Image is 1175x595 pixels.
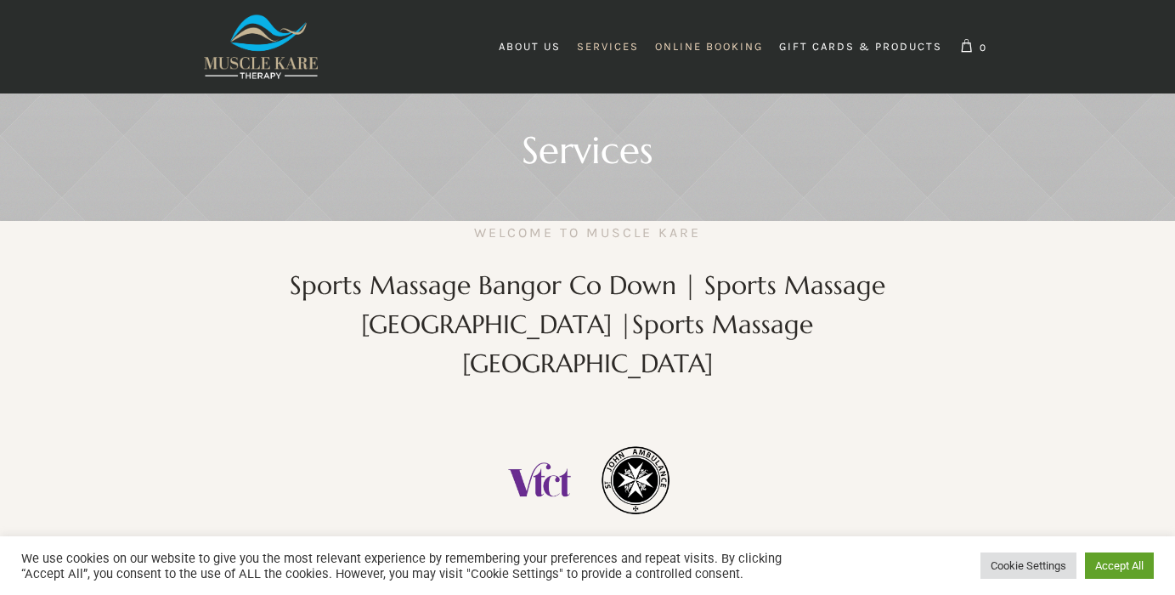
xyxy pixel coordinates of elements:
[522,136,653,165] h2: Services
[474,221,701,245] h4: Welcome to Muscle Kare
[598,443,673,518] img: St Johns Ambulance
[21,551,814,581] div: We use cookies on our website to give you the most relevant experience by remembering your prefer...
[1085,552,1154,579] a: Accept All
[647,30,771,64] a: Online Booking
[499,40,561,53] span: About Us
[502,443,577,518] img: Vocational Training Charitable Trust
[491,30,568,64] a: About Us
[577,40,639,53] span: Services
[569,30,647,64] a: Services
[779,40,942,53] span: Gift Cards & Products
[771,30,950,64] a: Gift Cards & Products
[655,40,763,53] span: Online Booking
[980,552,1076,579] a: Cookie Settings
[290,269,885,340] span: Sports Massage Bangor Co Down | Sports Massage [GEOGRAPHIC_DATA] |
[462,309,814,379] span: Sports Massage [GEOGRAPHIC_DATA]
